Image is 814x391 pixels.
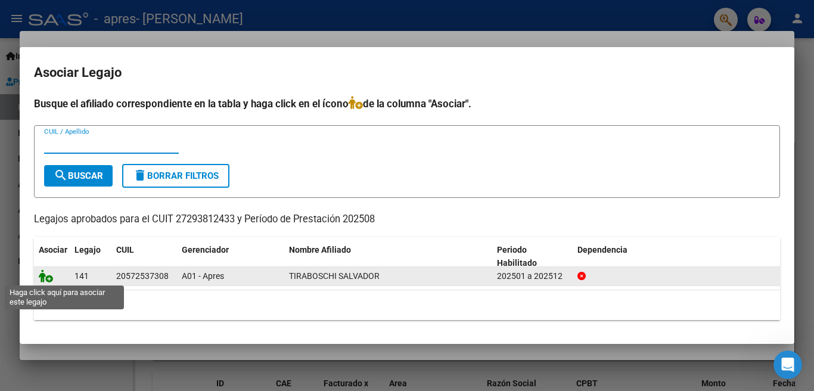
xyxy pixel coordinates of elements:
span: Nombre Afiliado [289,245,351,255]
span: 141 [74,271,89,281]
datatable-header-cell: Legajo [70,237,111,277]
button: Buscar [44,165,113,187]
span: Legajo [74,245,101,255]
mat-icon: delete [133,168,147,182]
span: A01 - Apres [182,271,224,281]
h2: Asociar Legajo [34,61,780,84]
span: CUIL [116,245,134,255]
datatable-header-cell: Gerenciador [177,237,284,277]
button: Borrar Filtros [122,164,229,188]
div: 1 registros [34,290,780,320]
iframe: Intercom live chat [773,350,802,379]
div: 202501 a 202512 [497,269,568,283]
span: Buscar [54,170,103,181]
h4: Busque el afiliado correspondiente en la tabla y haga click en el ícono de la columna "Asociar". [34,96,780,111]
span: Periodo Habilitado [497,245,537,268]
mat-icon: search [54,168,68,182]
datatable-header-cell: Nombre Afiliado [284,237,492,277]
p: Legajos aprobados para el CUIT 27293812433 y Período de Prestación 202508 [34,212,780,227]
span: Asociar [39,245,67,255]
span: Dependencia [577,245,627,255]
datatable-header-cell: Dependencia [573,237,781,277]
datatable-header-cell: Periodo Habilitado [492,237,573,277]
datatable-header-cell: CUIL [111,237,177,277]
div: 20572537308 [116,269,169,283]
span: TIRABOSCHI SALVADOR [289,271,380,281]
span: Gerenciador [182,245,229,255]
span: Borrar Filtros [133,170,219,181]
datatable-header-cell: Asociar [34,237,70,277]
